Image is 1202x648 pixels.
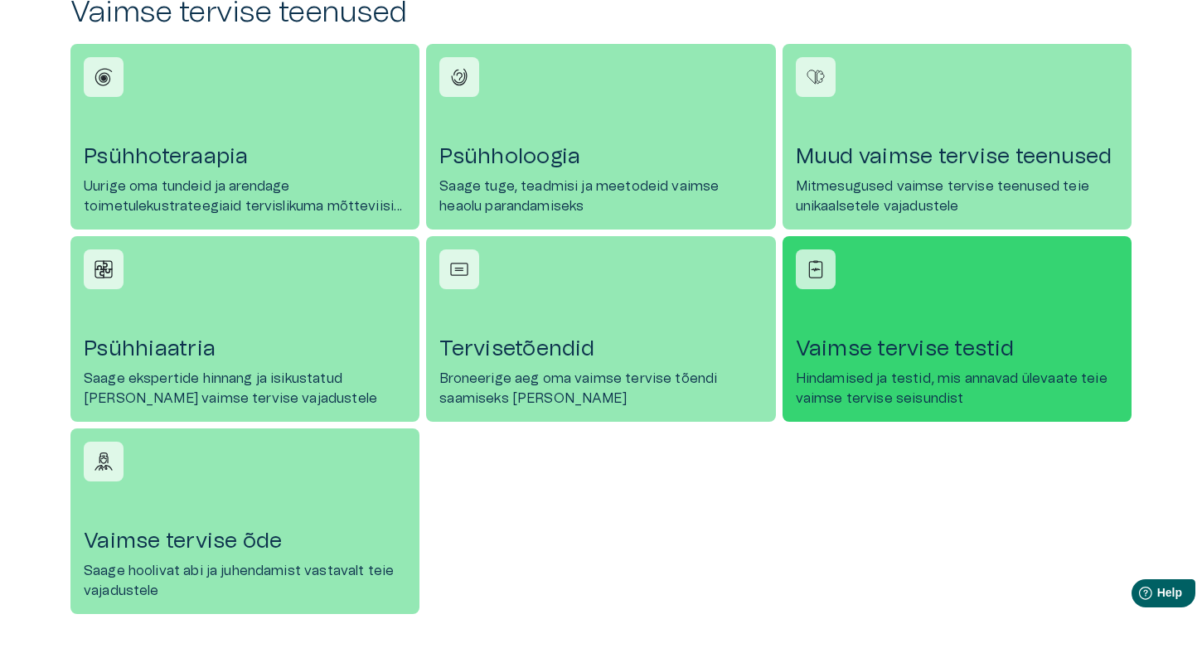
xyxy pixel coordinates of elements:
p: Mitmesugused vaimse tervise teenused teie unikaalsetele vajadustele [796,177,1118,216]
img: Vaimse tervise testid icon [803,257,828,282]
img: Psühhiaatria icon [91,257,116,282]
img: Muud vaimse tervise teenused icon [803,65,828,89]
iframe: Help widget launcher [1073,573,1202,619]
img: Psühholoogia icon [447,65,472,89]
img: Tervisetõendid icon [447,257,472,282]
h4: Tervisetõendid [439,336,762,362]
p: Saage ekspertide hinnang ja isikustatud [PERSON_NAME] vaimse tervise vajadustele [84,369,406,409]
h4: Vaimse tervise testid [796,336,1118,362]
p: Saage hoolivat abi ja juhendamist vastavalt teie vajadustele [84,561,406,601]
h4: Muud vaimse tervise teenused [796,143,1118,170]
p: Uurige oma tundeid ja arendage toimetulekustrateegiaid tervislikuma mõtteviisi saavutamiseks [84,177,406,216]
img: Psühhoteraapia icon [91,65,116,89]
h4: Vaimse tervise õde [84,528,406,554]
p: Hindamised ja testid, mis annavad ülevaate teie vaimse tervise seisundist [796,369,1118,409]
p: Broneerige aeg oma vaimse tervise tõendi saamiseks [PERSON_NAME] [439,369,762,409]
h4: Psühholoogia [439,143,762,170]
img: Vaimse tervise õde icon [91,449,116,474]
p: Saage tuge, teadmisi ja meetodeid vaimse heaolu parandamiseks [439,177,762,216]
h4: Psühhiaatria [84,336,406,362]
h4: Psühhoteraapia [84,143,406,170]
